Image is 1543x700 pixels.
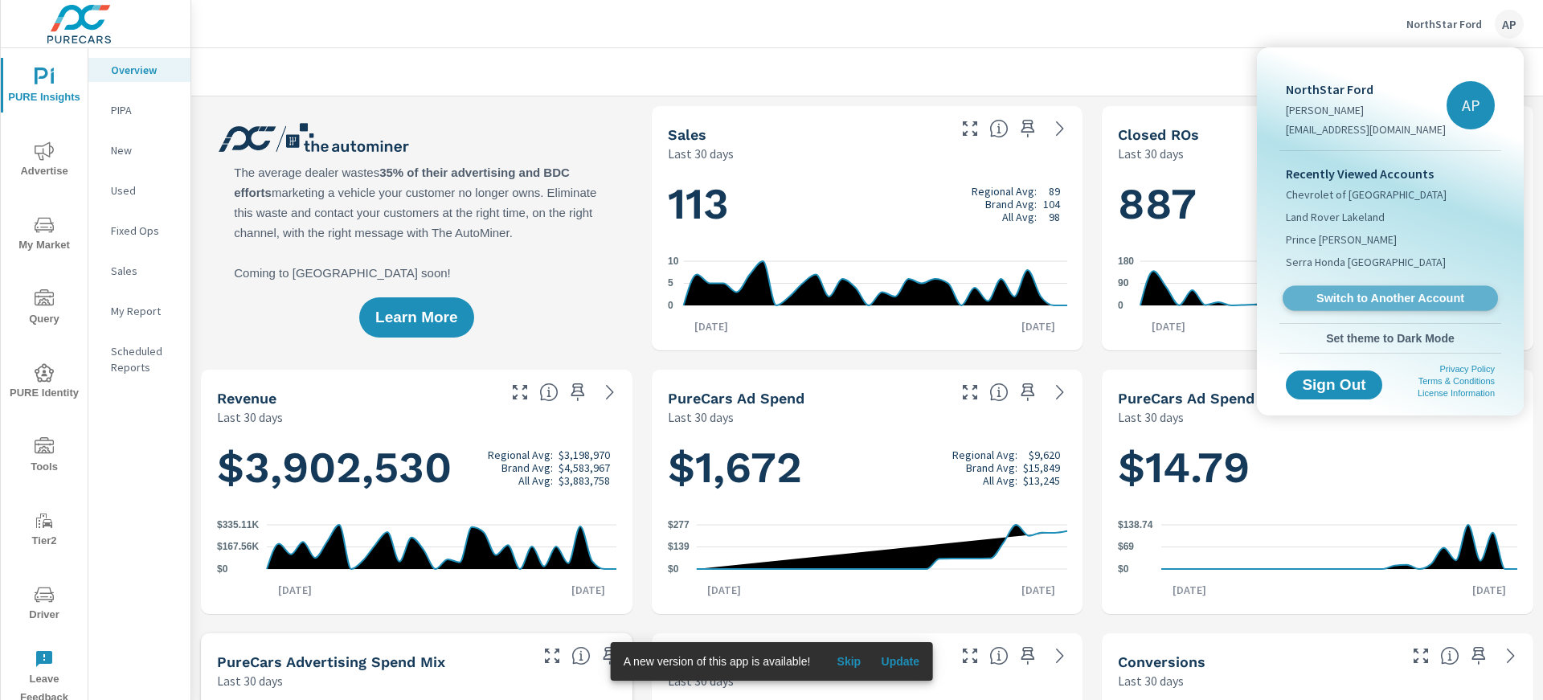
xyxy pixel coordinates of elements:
[1286,164,1495,183] p: Recently Viewed Accounts
[1418,388,1495,398] a: License Information
[1286,331,1495,346] span: Set theme to Dark Mode
[1286,102,1446,118] p: [PERSON_NAME]
[1279,324,1501,353] button: Set theme to Dark Mode
[1286,370,1382,399] button: Sign Out
[1418,376,1495,386] a: Terms & Conditions
[1286,209,1385,225] span: Land Rover Lakeland
[1286,231,1397,248] span: Prince [PERSON_NAME]
[1291,291,1488,306] span: Switch to Another Account
[1286,80,1446,99] p: NorthStar Ford
[1283,286,1498,311] a: Switch to Another Account
[1286,254,1446,270] span: Serra Honda [GEOGRAPHIC_DATA]
[1299,378,1369,392] span: Sign Out
[1440,364,1495,374] a: Privacy Policy
[1286,121,1446,137] p: [EMAIL_ADDRESS][DOMAIN_NAME]
[1447,81,1495,129] div: AP
[1286,186,1447,203] span: Chevrolet of [GEOGRAPHIC_DATA]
